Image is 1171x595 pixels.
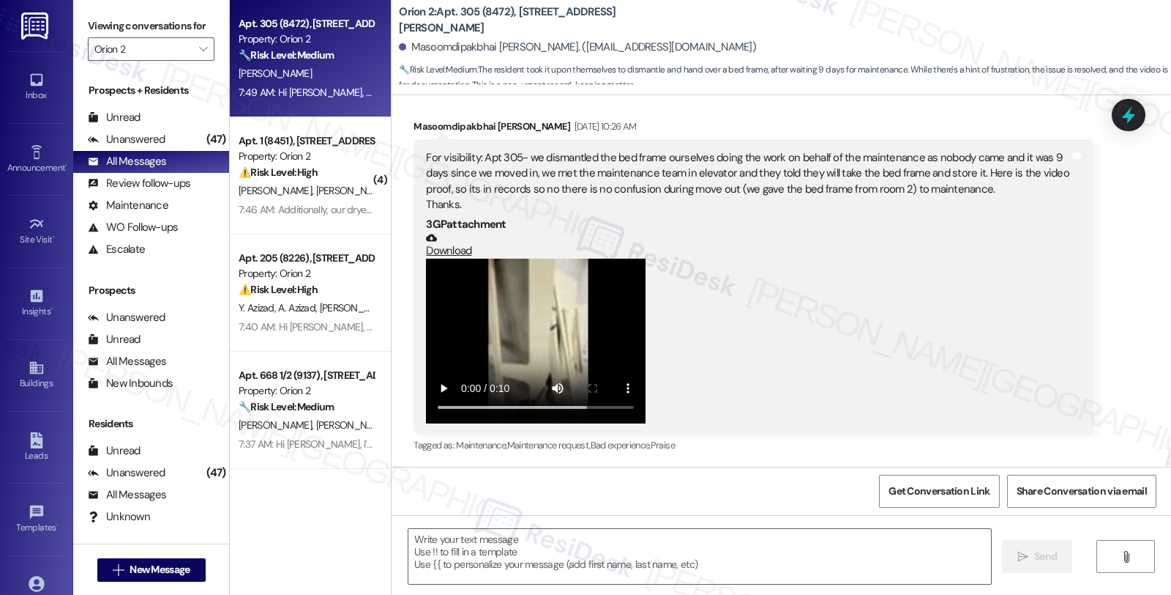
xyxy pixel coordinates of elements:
span: [PERSON_NAME] [239,184,316,197]
button: Share Conversation via email [1007,475,1156,508]
div: Unknown [88,509,150,525]
button: New Message [97,558,206,582]
span: [PERSON_NAME] [239,418,316,432]
a: Buildings [7,355,66,395]
strong: ⚠️ Risk Level: High [239,166,318,179]
span: Maintenance request , [507,439,591,451]
div: Masoomdipakbhai [PERSON_NAME]. ([EMAIL_ADDRESS][DOMAIN_NAME]) [399,40,756,55]
div: Unread [88,332,141,347]
div: Unread [88,110,141,125]
button: Get Conversation Link [879,475,999,508]
span: [PERSON_NAME] [239,67,312,80]
div: 7:37 AM: Hi [PERSON_NAME], I'm checking in to see if you still need assistance. Sorry for the del... [239,437,962,451]
div: Unanswered [88,465,165,481]
div: Prospects + Residents [73,83,229,98]
span: A. Azizad [279,301,320,314]
span: New Message [130,562,190,577]
div: All Messages [88,354,166,369]
strong: 🔧 Risk Level: Medium [239,48,334,62]
div: Maintenance [88,198,168,213]
span: • [65,160,67,171]
span: Get Conversation Link [888,484,989,499]
button: Send [1002,540,1073,573]
i:  [1017,551,1028,563]
div: Unanswered [88,310,165,325]
div: Masoomdipakbhai [PERSON_NAME] [414,119,1093,139]
div: For visibility: Apt 305- we dismantled the bed frame ourselves doing the work on behalf of the ma... [426,150,1069,213]
strong: ⚠️ Risk Level: High [239,283,318,296]
div: Review follow-ups [88,176,190,191]
div: Property: Orion 2 [239,266,374,281]
strong: 🔧 Risk Level: Medium [399,64,476,75]
div: Apt. 668 1/2 (9137), [STREET_ADDRESS] [239,368,374,383]
div: WO Follow-ups [88,220,178,235]
span: [PERSON_NAME] [316,418,394,432]
a: Insights • [7,284,66,323]
div: Prospects [73,283,229,298]
span: Send [1034,549,1057,564]
span: Y. Azizad [239,301,278,314]
span: [PERSON_NAME] [320,301,397,314]
div: Escalate [88,242,145,257]
span: • [56,520,59,531]
div: (47) [203,462,229,484]
i:  [113,564,124,576]
div: Apt. 305 (8472), [STREET_ADDRESS][PERSON_NAME] [239,16,374,32]
div: New Inbounds [88,376,173,391]
i:  [1121,551,1131,563]
strong: 🔧 Risk Level: Medium [239,400,334,413]
a: Download [426,232,1069,258]
div: All Messages [88,154,166,169]
input: All communities [94,37,191,61]
span: • [53,232,55,243]
div: 7:46 AM: Additionally, our dryer does not work as requested by [PERSON_NAME] (#26022-1). Furtherm... [239,203,1009,216]
a: Site Visit • [7,212,66,251]
a: Leads [7,428,66,467]
a: Inbox [7,67,66,107]
b: 3GP attachment [426,217,506,232]
div: Unanswered [88,132,165,147]
div: Property: Orion 2 [239,383,374,399]
span: Share Conversation via email [1017,484,1147,499]
div: Tagged as: [414,435,1093,456]
div: Apt. 205 (8226), [STREET_ADDRESS] [239,251,374,266]
div: Unread [88,443,141,459]
span: Bad experience , [591,439,651,451]
div: All Messages [88,487,166,503]
a: Templates • [7,500,66,539]
img: ResiDesk Logo [21,12,51,40]
span: [PERSON_NAME] [316,184,394,197]
b: Orion 2: Apt. 305 (8472), [STREET_ADDRESS][PERSON_NAME] [399,4,692,36]
i:  [199,43,207,55]
div: Apt. 1 (8451), [STREET_ADDRESS] [239,133,374,149]
label: Viewing conversations for [88,15,214,37]
span: : The resident took it upon themselves to dismantle and hand over a bed frame, after waiting 9 da... [399,62,1171,94]
div: (47) [203,128,229,151]
span: • [50,304,53,314]
div: [DATE] 10:26 AM [571,119,637,134]
div: Property: Orion 2 [239,32,374,47]
div: Residents [73,416,229,432]
span: Praise [651,439,675,451]
div: Property: Orion 2 [239,149,374,164]
span: Maintenance , [456,439,506,451]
